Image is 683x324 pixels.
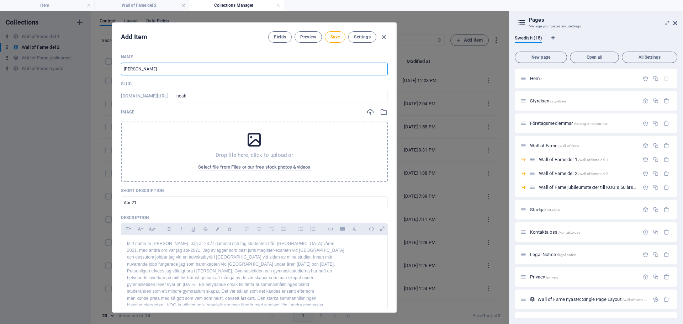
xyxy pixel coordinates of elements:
[224,224,235,234] button: Icons
[642,184,648,190] div: Settings
[163,224,175,234] button: Bold (Ctrl+B)
[127,268,382,275] p: Personligen trivdes jag väldigt bra i [PERSON_NAME]. Gymnasietiden och gymnasiestudierna har haft en
[574,122,608,126] span: /foretagsmedlemmar
[187,224,199,234] button: Underline (Ctrl+U)
[530,252,576,257] span: Click to open page
[663,229,669,235] div: Remove
[307,224,318,234] button: Ordered List
[175,224,187,234] button: Italic (Ctrl+I)
[200,224,211,234] button: Strikethrough
[212,224,223,234] button: Colors
[295,31,322,43] button: Preview
[127,275,382,281] p: betydande inverkan på mitt liv, främst genom att många av de vänskaper som man skapat under
[253,224,265,234] button: Align Center
[189,1,284,9] h4: Collections Manager
[537,157,639,162] div: Wall of Fame del 1/wall-of-fame-del-1
[95,1,189,9] h4: Wall of Fame del 2
[349,224,360,234] button: Clear Formatting
[300,34,316,40] span: Preview
[268,31,292,43] button: Fields
[366,223,377,234] i: Edit HTML
[127,281,382,288] p: gymnasietiden lever kvar än [DATE]. En betydande orsak till detta är sammanhållningen bland
[663,156,669,163] div: Remove
[663,75,669,81] div: The startpage cannot be deleted
[530,207,560,212] span: Click to open page
[537,185,639,190] div: Wall of Fame jubileumstexter till KÖG:s 50 års jubileum
[529,23,663,30] h3: Manage your pages and settings
[528,230,639,234] div: Kontakta oss/kontakta-oss
[642,156,648,163] div: Settings
[528,252,639,257] div: Legal Notice/legal-notice
[642,207,648,213] div: Settings
[653,229,659,235] div: Duplicate
[121,188,388,193] p: Short description
[539,185,683,190] span: Click to open page
[653,75,659,81] div: Duplicate
[121,224,133,234] button: Paragraph Format
[133,224,145,234] button: Font Family
[529,296,535,302] div: This layout is used as a template for all items (e.g. a blog post) of this collection. The conten...
[277,224,289,234] button: Align Justify
[539,171,608,176] span: Click to open page
[528,76,639,81] div: Hem/
[546,275,558,279] span: /privacy
[663,143,669,149] div: Remove
[573,55,616,59] span: Open all
[642,75,648,81] div: Settings
[198,163,310,171] span: Select file from Files or our free stock photos & videos
[216,152,293,159] p: Drop file here, click to upload or
[530,229,580,235] span: Click to open page
[530,76,542,81] span: Click to open page
[653,274,659,280] div: Duplicate
[530,274,558,280] span: Click to open page
[529,17,677,23] h2: Pages
[121,109,135,115] p: Image
[622,52,677,63] button: All Settings
[127,288,382,295] p: studeranden som ett mindre gymnasium skapar. Det var sällan som det kändes ensamt eftersom
[127,240,382,247] p: Mitt namn är [PERSON_NAME]. Jag är 23 år gammal och tog studenten från [GEOGRAPHIC_DATA] våren
[528,275,639,279] div: Privacy/privacy
[642,170,648,176] div: Settings
[570,52,619,63] button: Open all
[121,81,388,87] p: Slug
[663,296,669,302] div: Remove
[127,247,382,254] p: 2021, med andra ord var jag abi-2021. Jag avlägger som bäst juris magister-examen vid [GEOGRAPHIC...
[541,77,542,81] span: /
[127,254,382,261] p: och dessutom jobbar jag vid en advokatbyrå i [GEOGRAPHIC_DATA] vid sidan av mina studier. Innan mitt
[642,251,648,257] div: Settings
[535,297,649,302] div: Wall of Fame nyaste: Single Page Layout/wall-of-fame-nyaste-single-page-layout
[354,34,371,40] span: Settings
[653,156,659,163] div: Duplicate
[528,207,639,212] div: Stadgar/stadgar
[663,120,669,126] div: Remove
[380,108,388,116] i: Select from file manager or stock photos
[653,296,659,302] div: Settings
[558,230,581,234] span: /kontakta-oss
[515,35,677,49] div: Language Tabs
[642,98,648,104] div: Settings
[127,302,382,309] p: bland studeranden i KÖG är väldigt unik, speciellt om man jämför med studiemiljön i andra gymnasier
[539,157,608,162] span: Click to open page
[578,172,609,176] span: /wall-of-fame-del-2
[325,31,345,43] button: Save
[377,223,388,234] i: Open as overlay
[625,55,674,59] span: All Settings
[653,184,659,190] div: Duplicate
[530,98,566,103] span: Click to open page
[653,98,659,104] div: Duplicate
[642,274,648,280] div: Settings
[528,143,639,148] div: Wall of Fame/wall-of-fame
[547,208,560,212] span: /stadgar
[295,224,306,234] button: Unordered List
[528,99,639,103] div: Styrelsen/styrelsen
[653,207,659,213] div: Duplicate
[558,144,579,148] span: /wall-of-fame
[537,171,639,176] div: Wall of Fame del 2/wall-of-fame-del-2
[274,34,286,40] span: Fields
[515,52,567,63] button: New page
[530,121,608,126] span: Click to open page
[642,229,648,235] div: Settings
[324,224,336,234] button: Insert Link
[196,161,312,173] button: Select file from Files or our free stock photos & videos
[241,224,253,234] button: Align Left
